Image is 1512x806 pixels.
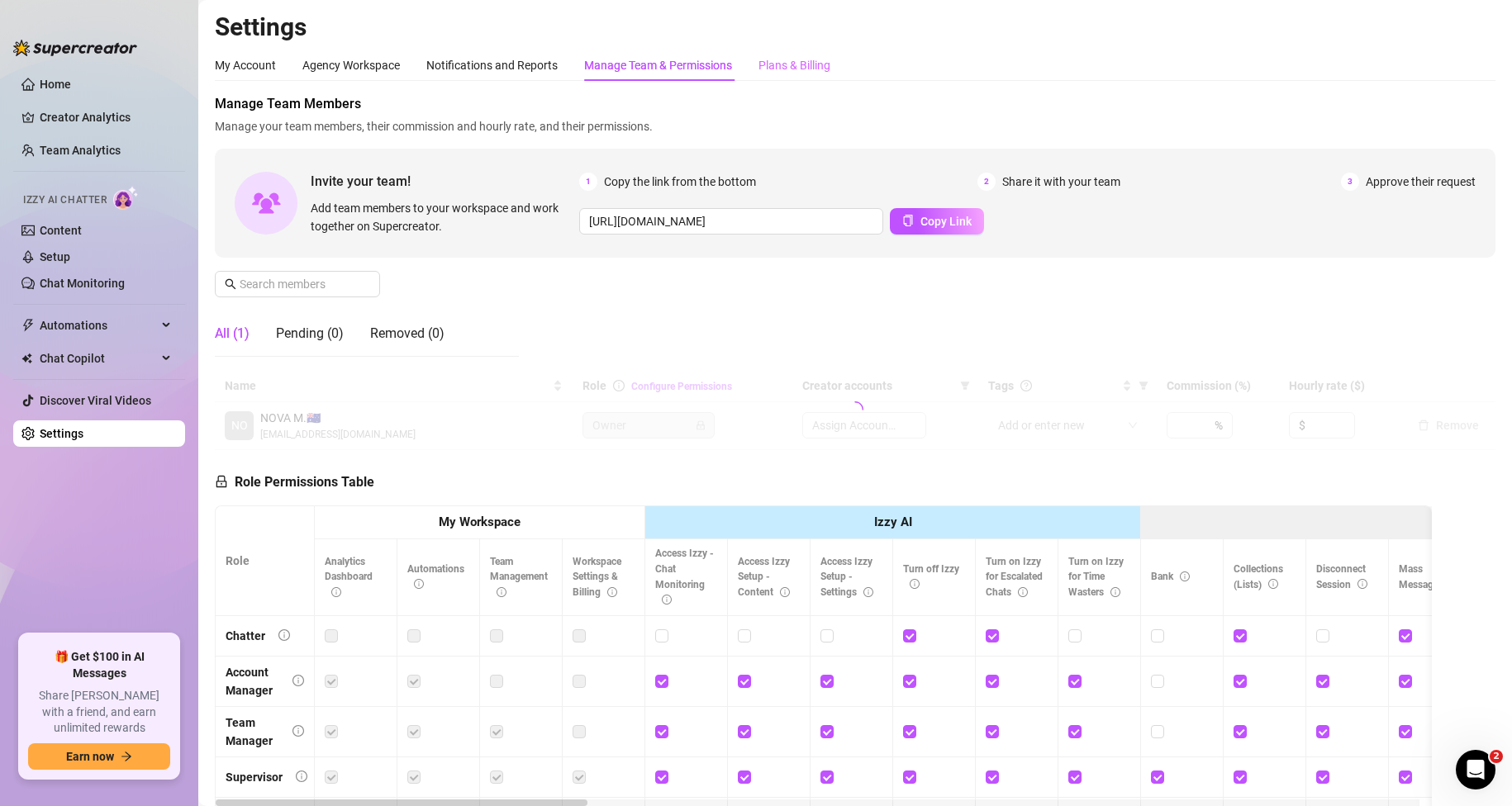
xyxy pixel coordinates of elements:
[23,192,107,208] span: Izzy AI Chatter
[662,595,672,604] span: info-circle
[414,579,424,589] span: info-circle
[215,475,228,488] span: lock
[276,324,344,344] div: Pending (0)
[311,171,579,192] span: Invite your team!
[21,319,35,332] span: thunderbolt
[226,714,279,750] div: Team Manager
[296,770,307,782] span: info-circle
[738,556,790,599] span: Access Izzy Setup - Content
[292,725,304,737] span: info-circle
[1366,173,1476,191] span: Approve their request
[863,587,873,597] span: info-circle
[1341,173,1359,191] span: 3
[439,514,521,529] strong: My Workspace
[426,56,558,74] div: Notifications and Reports
[579,173,597,191] span: 1
[28,688,170,737] span: Share [PERSON_NAME] with a friend, and earn unlimited rewards
[278,629,290,641] span: info-circle
[902,215,914,226] span: copy
[1180,571,1190,581] span: info-circle
[40,250,70,263] a: Setup
[40,78,71,91] a: Home
[1018,587,1028,597] span: info-circle
[1151,571,1190,582] span: Bank
[215,324,250,344] div: All (1)
[407,563,464,590] span: Automations
[240,275,357,293] input: Search members
[584,56,732,74] div: Manage Team & Permissions
[910,579,920,589] span: info-circle
[1002,173,1120,191] span: Share it with your team
[874,514,912,529] strong: Izzy AI
[215,472,374,492] h5: Role Permissions Table
[820,556,873,599] span: Access Izzy Setup - Settings
[490,556,548,599] span: Team Management
[845,401,865,420] span: loading
[40,394,151,407] a: Discover Viral Videos
[890,208,984,235] button: Copy Link
[780,587,790,597] span: info-circle
[604,173,756,191] span: Copy the link from the bottom
[121,751,132,762] span: arrow-right
[1068,556,1124,599] span: Turn on Izzy for Time Wasters
[1110,587,1120,597] span: info-circle
[28,743,170,770] button: Earn nowarrow-right
[573,556,621,599] span: Workspace Settings & Billing
[226,627,265,645] div: Chatter
[40,224,82,237] a: Content
[311,199,573,235] span: Add team members to your workspace and work together on Supercreator.
[225,278,236,290] span: search
[40,427,83,440] a: Settings
[215,56,276,74] div: My Account
[40,144,121,157] a: Team Analytics
[21,353,32,364] img: Chat Copilot
[986,556,1043,599] span: Turn on Izzy for Escalated Chats
[331,587,341,597] span: info-circle
[215,12,1495,43] h2: Settings
[655,548,714,606] span: Access Izzy - Chat Monitoring
[226,663,279,699] div: Account Manager
[497,587,506,597] span: info-circle
[607,587,617,597] span: info-circle
[1357,579,1367,589] span: info-circle
[40,277,125,290] a: Chat Monitoring
[758,56,830,74] div: Plans & Billing
[66,750,114,763] span: Earn now
[215,117,1495,135] span: Manage your team members, their commission and hourly rate, and their permissions.
[1316,563,1367,590] span: Disconnect Session
[226,768,283,786] div: Supervisor
[1234,563,1283,590] span: Collections (Lists)
[903,563,959,590] span: Turn off Izzy
[1490,750,1503,763] span: 2
[113,186,139,210] img: AI Chatter
[302,56,400,74] div: Agency Workspace
[292,675,304,686] span: info-circle
[40,345,157,372] span: Chat Copilot
[13,40,137,56] img: logo-BBDzfeDw.svg
[1399,563,1455,590] span: Mass Message
[216,506,315,616] th: Role
[40,104,172,130] a: Creator Analytics
[1268,579,1278,589] span: info-circle
[215,94,1495,114] span: Manage Team Members
[977,173,996,191] span: 2
[1456,750,1495,789] iframe: Intercom live chat
[28,649,170,681] span: 🎁 Get $100 in AI Messages
[325,556,373,599] span: Analytics Dashboard
[40,312,157,339] span: Automations
[920,215,972,228] span: Copy Link
[370,324,445,344] div: Removed (0)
